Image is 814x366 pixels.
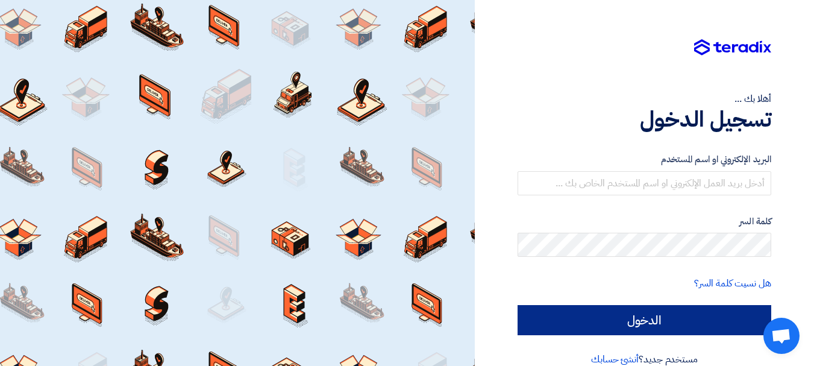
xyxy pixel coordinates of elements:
[518,171,771,195] input: أدخل بريد العمل الإلكتروني او اسم المستخدم الخاص بك ...
[518,92,771,106] div: أهلا بك ...
[518,305,771,335] input: الدخول
[694,276,771,291] a: هل نسيت كلمة السر؟
[694,39,771,56] img: Teradix logo
[763,318,800,354] div: Open chat
[518,215,771,229] label: كلمة السر
[518,153,771,166] label: البريد الإلكتروني او اسم المستخدم
[518,106,771,133] h1: تسجيل الدخول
